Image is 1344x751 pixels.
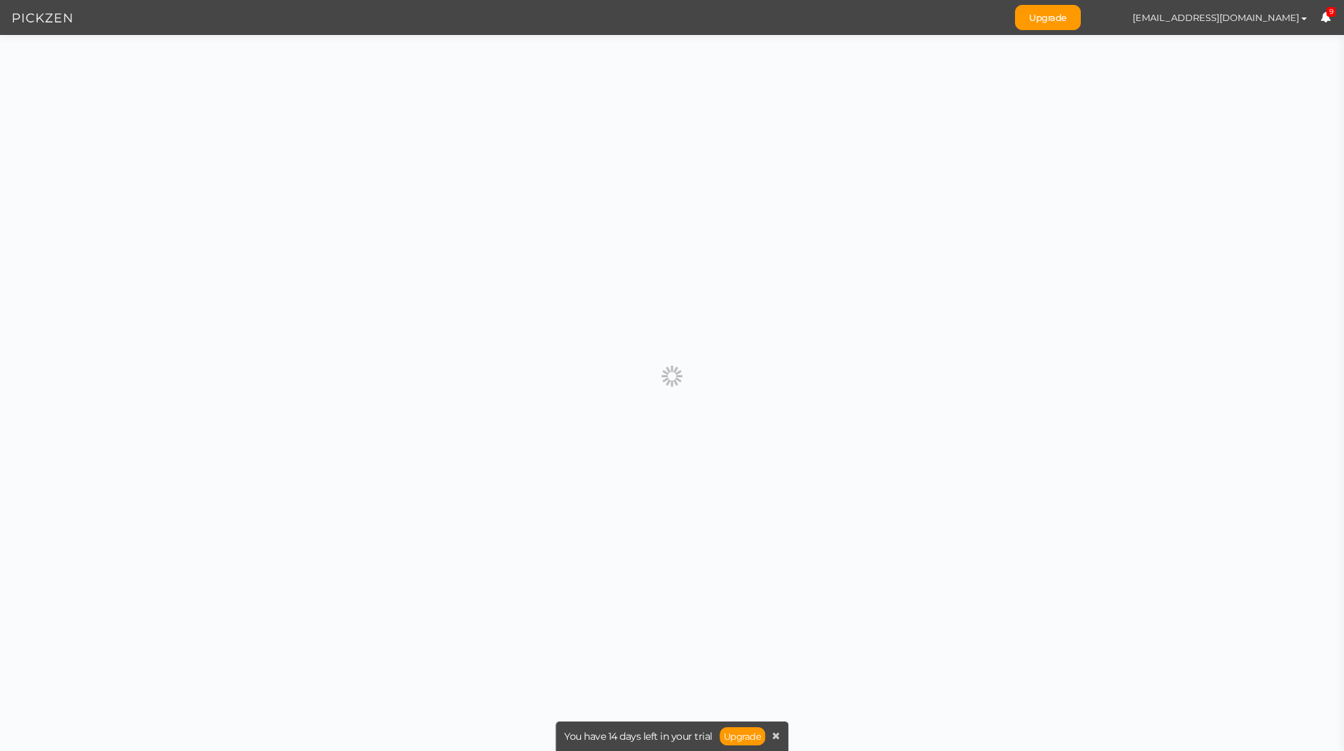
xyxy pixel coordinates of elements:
span: You have 14 days left in your trial [564,731,713,741]
img: 8a7e2378b3d787af5f568c02f8334d8f [1095,6,1119,30]
img: Pickzen logo [13,10,72,27]
a: Upgrade [720,727,766,745]
span: [EMAIL_ADDRESS][DOMAIN_NAME] [1133,12,1299,23]
a: Upgrade [1015,5,1081,30]
span: 9 [1326,7,1336,17]
button: [EMAIL_ADDRESS][DOMAIN_NAME] [1119,6,1320,29]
